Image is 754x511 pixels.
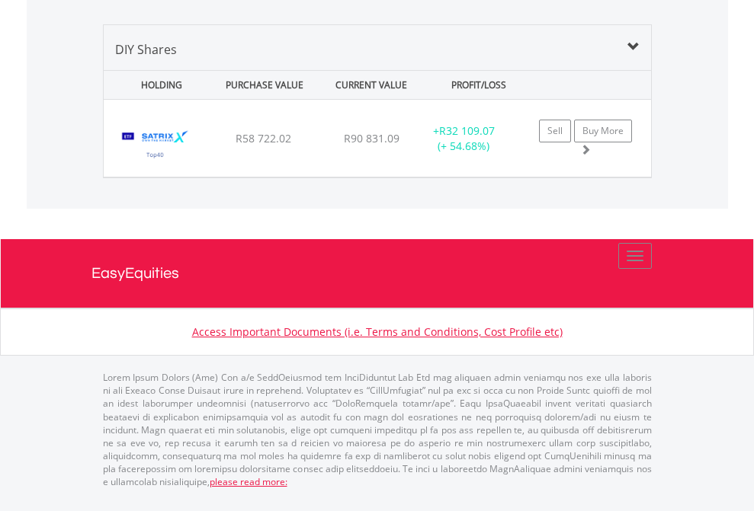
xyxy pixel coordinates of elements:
[105,71,209,99] div: HOLDING
[91,239,663,308] a: EasyEquities
[115,41,177,58] span: DIY Shares
[344,131,399,145] span: R90 831.09
[213,71,316,99] div: PURCHASE VALUE
[539,120,571,142] a: Sell
[103,371,652,488] p: Lorem Ipsum Dolors (Ame) Con a/e SeddOeiusmod tem InciDiduntut Lab Etd mag aliquaen admin veniamq...
[439,123,495,138] span: R32 109.07
[111,119,199,173] img: EQU.ZA.STX40.png
[319,71,423,99] div: CURRENT VALUE
[192,324,563,339] a: Access Important Documents (i.e. Terms and Conditions, Cost Profile etc)
[416,123,512,154] div: + (+ 54.68%)
[236,131,291,145] span: R58 722.02
[574,120,632,142] a: Buy More
[210,475,287,488] a: please read more:
[427,71,531,99] div: PROFIT/LOSS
